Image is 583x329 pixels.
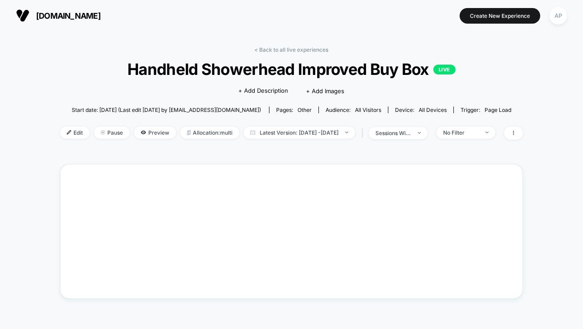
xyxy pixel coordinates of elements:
span: other [298,107,312,113]
span: Page Load [485,107,511,113]
span: [DOMAIN_NAME] [36,11,101,21]
span: Latest Version: [DATE] - [DATE] [244,127,355,139]
img: end [418,132,421,134]
img: end [101,130,105,135]
span: Handheld Showerhead Improved Buy Box [83,60,500,78]
img: Visually logo [16,9,29,22]
span: | [359,127,369,140]
img: end [485,132,489,133]
button: Create New Experience [460,8,540,24]
span: Device: [388,107,453,113]
div: sessions with impression [375,130,411,136]
div: No Filter [443,129,479,136]
div: AP [550,7,567,25]
span: All Visitors [355,107,381,113]
span: Preview [134,127,176,139]
span: Start date: [DATE] (Last edit [DATE] by [EMAIL_ADDRESS][DOMAIN_NAME]) [72,107,261,113]
div: Trigger: [461,107,511,113]
a: < Back to all live experiences [255,46,329,53]
span: Edit [60,127,90,139]
img: end [345,132,348,133]
img: calendar [250,130,255,135]
div: Pages: [276,107,312,113]
div: Audience: [326,107,381,113]
span: + Add Description [238,86,288,95]
img: edit [67,130,71,135]
span: Allocation: multi [180,127,239,139]
button: AP [547,7,570,25]
button: [DOMAIN_NAME] [13,8,103,23]
span: Pause [94,127,130,139]
p: LIVE [433,65,456,74]
span: all devices [419,107,447,113]
img: rebalance [187,130,191,135]
span: + Add Images [306,87,344,95]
